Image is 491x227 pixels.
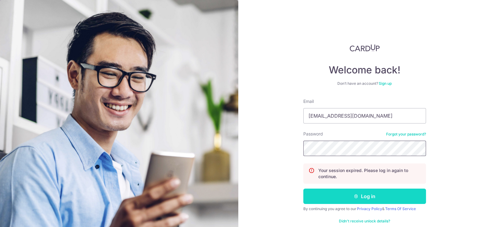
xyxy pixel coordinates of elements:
[357,206,382,211] a: Privacy Policy
[303,98,314,104] label: Email
[303,206,426,211] div: By continuing you agree to our &
[350,44,380,52] img: CardUp Logo
[303,189,426,204] button: Log in
[318,167,421,180] p: Your session expired. Please log in again to continue.
[339,219,390,224] a: Didn't receive unlock details?
[385,206,416,211] a: Terms Of Service
[303,81,426,86] div: Don’t have an account?
[303,131,323,137] label: Password
[379,81,392,86] a: Sign up
[303,64,426,76] h4: Welcome back!
[386,132,426,137] a: Forgot your password?
[303,108,426,123] input: Enter your Email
